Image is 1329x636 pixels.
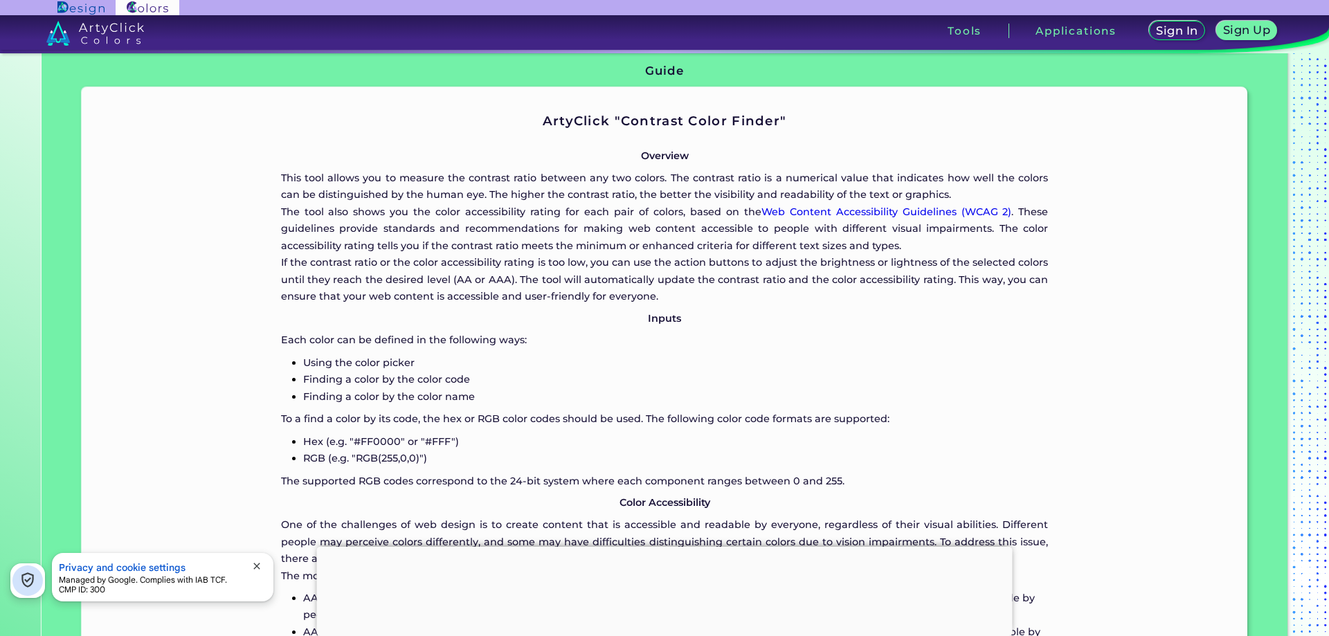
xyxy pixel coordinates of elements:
[281,331,1049,348] p: Each color can be defined in the following ways:
[1224,25,1269,36] h5: Sign Up
[303,450,1049,466] p: RGB (e.g. "RGB(255,0,0)")
[303,388,1049,405] p: Finding a color by the color name
[281,473,1049,489] p: The supported RGB codes correspond to the 24-bit system where each component ranges between 0 and...
[303,371,1049,388] p: Finding a color by the color code
[1157,26,1197,37] h5: Sign In
[317,547,1013,633] iframe: Advertisement
[645,63,683,80] h3: Guide
[281,516,1049,567] p: One of the challenges of web design is to create content that is accessible and readable by every...
[281,410,1049,427] p: To a find a color by its code, the hex or RGB color codes should be used. The following color cod...
[281,567,1049,584] p: The most widely adopted standard is WCAG 2, which defines three levels of color contrast ratings:
[281,494,1049,511] p: Color Accessibility
[303,433,1049,450] p: Hex (e.g. "#FF0000" or "#FFF")
[303,590,1049,624] p: AAA: This is the highest level of color contrast, with a minimum ratio of 7:1 between two colors....
[1150,21,1204,40] a: Sign In
[46,21,144,46] img: logo_artyclick_colors_white.svg
[57,1,104,15] img: ArtyClick Design logo
[281,310,1049,327] p: Inputs
[1218,21,1276,40] a: Sign Up
[1036,26,1116,36] h3: Applications
[303,354,1049,371] p: Using the color picker
[281,203,1049,254] p: The tool also shows you the color accessibility rating for each pair of colors, based on the . Th...
[281,112,1049,130] h2: ArtyClick "Contrast Color Finder"
[281,147,1049,164] p: Overview
[281,170,1049,203] p: This tool allows you to measure the contrast ratio between any two colors. The contrast ratio is ...
[281,254,1049,305] p: If the contrast ratio or the color accessibility rating is too low, you can use the action button...
[948,26,982,36] h3: Tools
[761,206,1012,218] a: Web Content Accessibility Guidelines (WCAG 2)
